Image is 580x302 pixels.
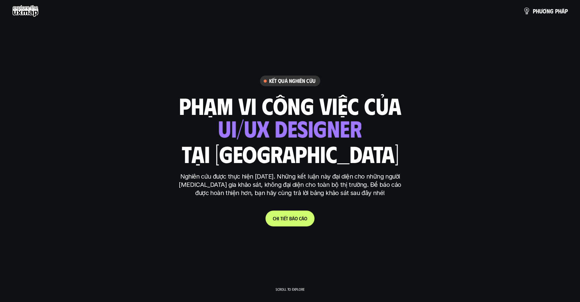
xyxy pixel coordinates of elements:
span: p [555,8,558,14]
span: b [289,215,292,221]
span: o [304,215,307,221]
span: ế [284,215,286,221]
h1: tại [GEOGRAPHIC_DATA] [181,141,399,166]
span: á [301,215,304,221]
a: Chitiếtbáocáo [265,211,315,226]
span: C [273,215,275,221]
span: h [536,8,539,14]
span: h [558,8,561,14]
span: n [547,8,550,14]
span: h [275,215,278,221]
span: c [299,215,301,221]
span: p [533,8,536,14]
span: ư [539,8,543,14]
span: p [565,8,568,14]
span: t [286,215,288,221]
a: phươngpháp [523,5,568,17]
p: Scroll to explore [276,287,304,291]
span: o [295,215,298,221]
span: i [278,215,279,221]
span: á [292,215,295,221]
span: i [283,215,284,221]
p: Nghiên cứu được thực hiện [DATE]. Những kết luận này đại diện cho những người [MEDICAL_DATA] gia ... [176,172,404,197]
h1: phạm vi công việc của [179,93,401,118]
span: á [561,8,565,14]
span: ơ [543,8,547,14]
h6: Kết quả nghiên cứu [269,77,315,84]
span: g [550,8,554,14]
span: t [280,215,283,221]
